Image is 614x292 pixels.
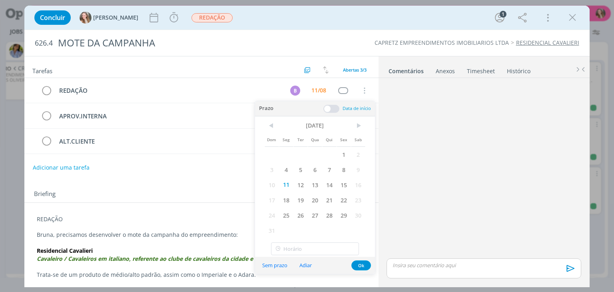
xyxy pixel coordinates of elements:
button: Adicionar uma tarefa [32,160,90,175]
span: [DATE] [279,120,351,132]
div: dialog [24,6,589,287]
span: Seg [279,132,293,147]
div: 1 [500,11,506,18]
span: Briefing [34,189,56,200]
button: Ok [351,260,371,270]
span: Tarefas [32,65,52,75]
a: Comentários [388,64,424,75]
span: 3 [265,162,279,177]
span: 20 [308,192,322,208]
span: Abertas 3/3 [343,67,367,73]
span: 13 [308,177,322,192]
span: 27 [308,208,322,223]
span: Concluir [40,14,65,21]
div: APROV.INTERNA [56,111,291,121]
span: 12 [293,177,308,192]
span: Ter [293,132,308,147]
p: Trata-se de um produto de médio/alto padrão, assim como o Imperiale e o Adara. [37,271,366,279]
span: 2 [351,147,365,162]
span: > [351,120,365,132]
span: Dom [265,132,279,147]
span: 6 [308,162,322,177]
div: MOTE DA CAMPANHA [54,33,349,53]
span: [PERSON_NAME] [93,15,138,20]
button: Sem prazo [257,260,293,271]
div: B [290,86,300,96]
span: 23 [351,192,365,208]
span: Qui [322,132,337,147]
button: 1 [493,11,506,24]
span: Qua [308,132,322,147]
span: 15 [337,177,351,192]
button: G[PERSON_NAME] [80,12,138,24]
div: ALT.CLIENTE [56,136,291,146]
span: 26 [293,208,308,223]
span: < [265,120,279,132]
span: 19 [293,192,308,208]
span: Data de início [343,105,371,111]
p: Bruna, precisamos desenvolver o mote da campanha do empreendimento: [37,231,366,239]
span: 24 [265,208,279,223]
span: 18 [279,192,293,208]
div: REDAÇÃO [56,86,283,96]
div: 11/08 [311,88,326,93]
div: Anexos [436,67,455,75]
span: 4 [279,162,293,177]
span: REDAÇÃO [191,13,233,22]
span: Prazo [259,104,273,113]
button: Adiar [294,260,317,271]
span: 9 [351,162,365,177]
span: 10 [265,177,279,192]
strong: Residencial Cavalieri [37,247,93,254]
span: 17 [265,192,279,208]
span: 21 [322,192,337,208]
button: Concluir [34,10,71,25]
span: 30 [351,208,365,223]
a: Timesheet [466,64,495,75]
a: CAPRETZ EMPREENDIMENTOS IMOBILIARIOS LTDA [375,39,509,46]
a: Histórico [506,64,531,75]
img: G [80,12,92,24]
span: 5 [293,162,308,177]
span: 626.4 [35,39,53,48]
p: REDAÇÃO [37,215,366,223]
span: Sex [337,132,351,147]
em: Cavaleiro / Cavaleiros em italiano, referente ao clube de cavaleiros da cidade e a influência ita... [37,255,338,262]
span: 11 [279,177,293,192]
span: 8 [337,162,351,177]
span: 28 [322,208,337,223]
span: 14 [322,177,337,192]
button: B [289,84,301,96]
a: RESIDENCIAL CAVALIERI [516,39,579,46]
input: Horário [271,242,359,255]
span: 29 [337,208,351,223]
span: 1 [337,147,351,162]
span: 25 [279,208,293,223]
img: arrow-down-up.svg [323,66,329,74]
button: REDAÇÃO [191,13,233,23]
span: Sab [351,132,365,147]
span: 22 [337,192,351,208]
span: 16 [351,177,365,192]
span: 7 [322,162,337,177]
span: 31 [265,223,279,238]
